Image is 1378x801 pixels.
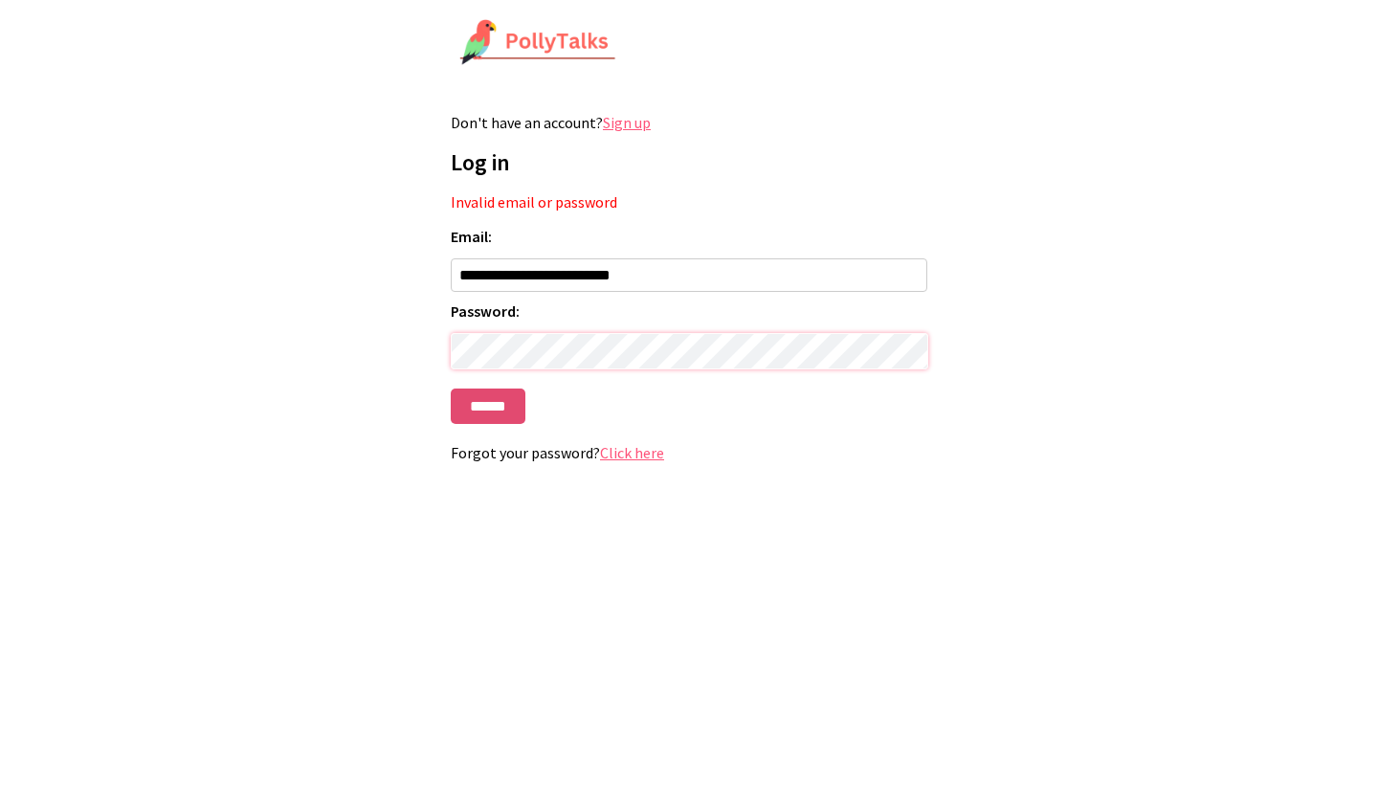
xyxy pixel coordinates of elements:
a: Sign up [603,113,651,132]
p: Don't have an account? [451,113,927,132]
label: Email: [451,227,927,246]
a: Click here [600,443,664,462]
p: Forgot your password? [451,443,927,462]
h1: Log in [451,147,927,177]
label: Password: [451,301,927,321]
img: PollyTalks Logo [459,19,616,67]
p: Invalid email or password [451,192,927,211]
